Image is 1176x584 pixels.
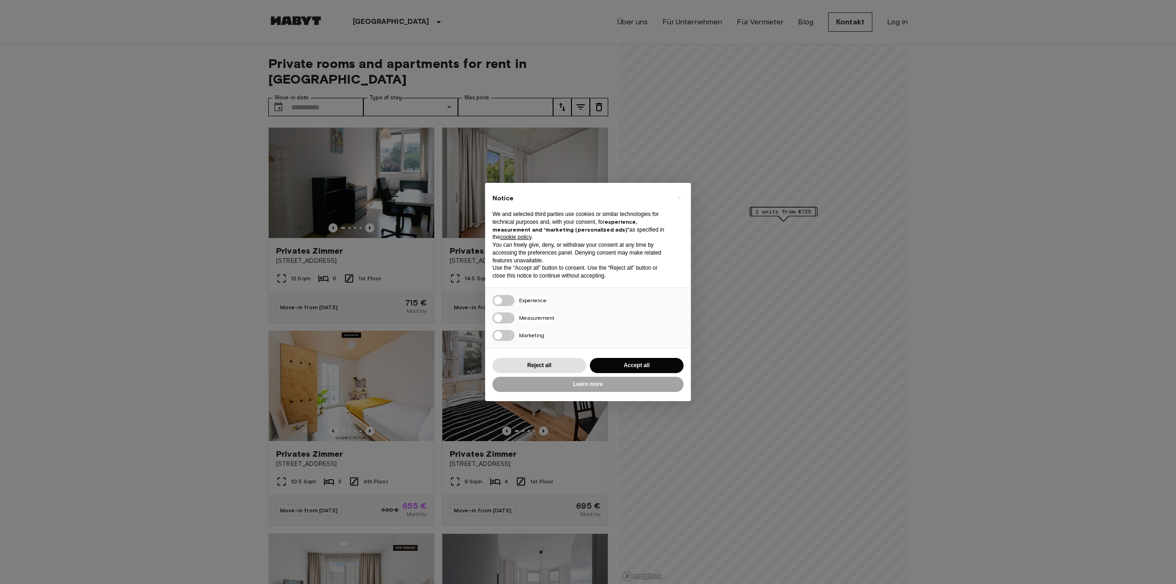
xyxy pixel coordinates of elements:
button: Reject all [492,358,586,373]
span: Marketing [519,332,544,339]
p: Use the “Accept all” button to consent. Use the “Reject all” button or close this notice to conti... [492,264,669,280]
button: Learn more [492,377,684,392]
button: Close this notice [672,190,686,205]
h2: Notice [492,194,669,203]
span: Experience [519,297,547,304]
span: Measurement [519,314,554,321]
strong: experience, measurement and “marketing (personalized ads)” [492,218,637,233]
a: cookie policy [500,234,531,240]
button: Accept all [590,358,684,373]
p: We and selected third parties use cookies or similar technologies for technical purposes and, wit... [492,210,669,241]
span: × [678,192,681,203]
p: You can freely give, deny, or withdraw your consent at any time by accessing the preferences pane... [492,241,669,264]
